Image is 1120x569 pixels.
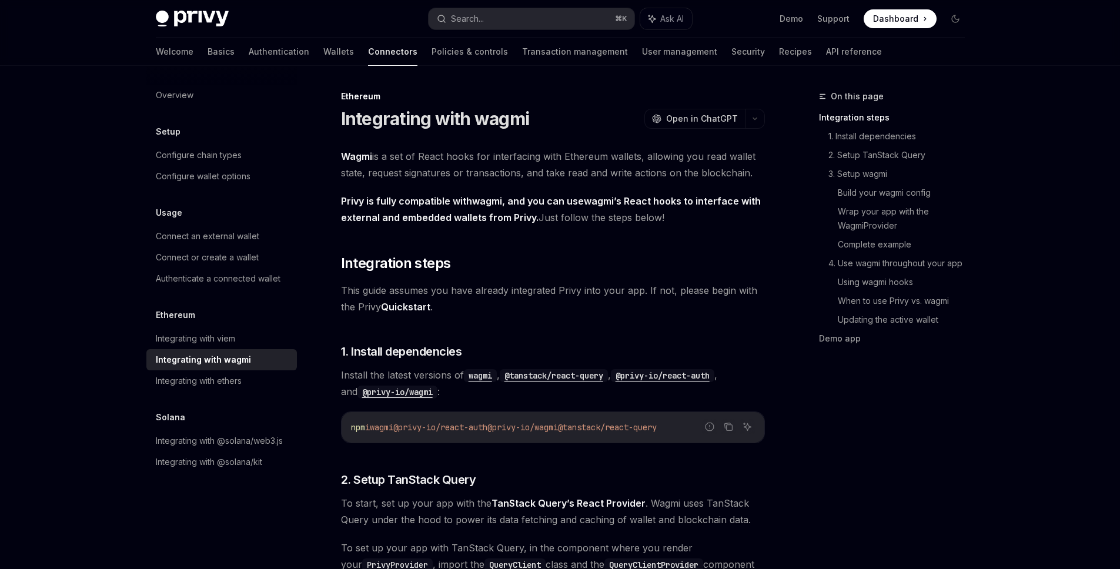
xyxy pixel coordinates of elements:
a: Recipes [779,38,812,66]
span: @privy-io/wagmi [487,422,558,433]
div: Integrating with wagmi [156,353,251,367]
code: @privy-io/react-auth [611,369,714,382]
a: Security [731,38,765,66]
span: 2. Setup TanStack Query [341,471,476,488]
span: Dashboard [873,13,918,25]
a: 3. Setup wagmi [828,165,974,183]
button: Search...⌘K [429,8,634,29]
div: Integrating with @solana/web3.js [156,434,283,448]
a: API reference [826,38,882,66]
a: Connect an external wallet [146,226,297,247]
a: wagmi [472,195,502,207]
span: To start, set up your app with the . Wagmi uses TanStack Query under the hood to power its data f... [341,495,765,528]
a: Transaction management [522,38,628,66]
a: 1. Install dependencies [828,127,974,146]
a: wagmi [584,195,614,207]
a: User management [642,38,717,66]
div: Integrating with viem [156,332,235,346]
a: TanStack Query’s React Provider [492,497,646,510]
h1: Integrating with wagmi [341,108,530,129]
a: Demo [780,13,803,25]
h5: Usage [156,206,182,220]
h5: Ethereum [156,308,195,322]
span: Ask AI [660,13,684,25]
div: Search... [451,12,484,26]
code: @privy-io/wagmi [357,386,437,399]
a: Dashboard [864,9,937,28]
a: Basics [208,38,235,66]
a: @tanstack/react-query [500,369,608,381]
span: @tanstack/react-query [558,422,657,433]
span: 1. Install dependencies [341,343,462,360]
span: On this page [831,89,884,103]
a: Configure wallet options [146,166,297,187]
a: @privy-io/wagmi [357,386,437,397]
div: Connect an external wallet [156,229,259,243]
a: Updating the active wallet [838,310,974,329]
a: Wagmi [341,150,372,163]
button: Toggle dark mode [946,9,965,28]
a: Wrap your app with the WagmiProvider [838,202,974,235]
button: Ask AI [640,8,692,29]
a: Integrating with ethers [146,370,297,391]
button: Copy the contents from the code block [721,419,736,434]
button: Open in ChatGPT [644,109,745,129]
a: wagmi [464,369,497,381]
a: Integration steps [819,108,974,127]
span: i [365,422,370,433]
span: Integration steps [341,254,451,273]
a: Overview [146,85,297,106]
button: Ask AI [740,419,755,434]
a: Wallets [323,38,354,66]
a: Authentication [249,38,309,66]
a: Complete example [838,235,974,254]
a: Policies & controls [432,38,508,66]
span: Just follow the steps below! [341,193,765,226]
a: Integrating with viem [146,328,297,349]
code: @tanstack/react-query [500,369,608,382]
strong: Privy is fully compatible with , and you can use ’s React hooks to interface with external and em... [341,195,761,223]
span: is a set of React hooks for interfacing with Ethereum wallets, allowing you read wallet state, re... [341,148,765,181]
a: Demo app [819,329,974,348]
span: ⌘ K [615,14,627,24]
a: Integrating with @solana/kit [146,451,297,473]
div: Integrating with ethers [156,374,242,388]
code: wagmi [464,369,497,382]
div: Authenticate a connected wallet [156,272,280,286]
a: Welcome [156,38,193,66]
span: wagmi [370,422,393,433]
a: Configure chain types [146,145,297,166]
div: Overview [156,88,193,102]
button: Report incorrect code [702,419,717,434]
a: Connect or create a wallet [146,247,297,268]
div: Integrating with @solana/kit [156,455,262,469]
a: Using wagmi hooks [838,273,974,292]
a: 2. Setup TanStack Query [828,146,974,165]
img: dark logo [156,11,229,27]
span: This guide assumes you have already integrated Privy into your app. If not, please begin with the... [341,282,765,315]
a: Quickstart [381,301,430,313]
a: 4. Use wagmi throughout your app [828,254,974,273]
div: Ethereum [341,91,765,102]
a: Build your wagmi config [838,183,974,202]
span: Install the latest versions of , , , and : [341,367,765,400]
a: Authenticate a connected wallet [146,268,297,289]
h5: Setup [156,125,180,139]
a: Support [817,13,850,25]
a: Connectors [368,38,417,66]
div: Connect or create a wallet [156,250,259,265]
a: Integrating with wagmi [146,349,297,370]
a: @privy-io/react-auth [611,369,714,381]
div: Configure wallet options [156,169,250,183]
span: Open in ChatGPT [666,113,738,125]
h5: Solana [156,410,185,424]
a: Integrating with @solana/web3.js [146,430,297,451]
span: @privy-io/react-auth [393,422,487,433]
a: When to use Privy vs. wagmi [838,292,974,310]
span: npm [351,422,365,433]
div: Configure chain types [156,148,242,162]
